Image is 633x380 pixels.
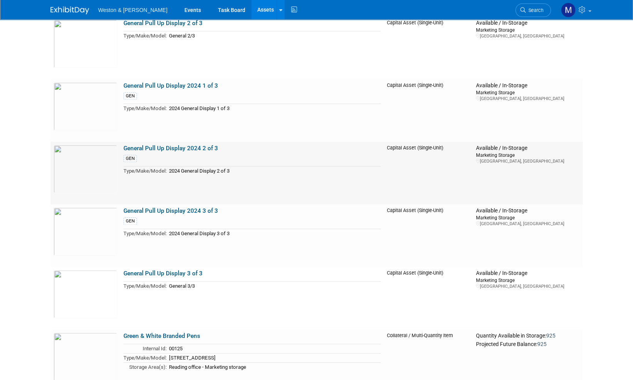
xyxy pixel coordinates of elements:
td: Type/Make/Model: [123,31,167,40]
td: Capital Asset (Single-Unit) [384,79,473,142]
td: Type/Make/Model: [123,104,167,113]
a: Green & White Branded Pens [123,332,200,339]
td: General 2/3 [167,31,381,40]
div: [GEOGRAPHIC_DATA], [GEOGRAPHIC_DATA] [476,33,579,39]
span: 925 [546,332,555,339]
td: [STREET_ADDRESS] [167,353,381,362]
td: 2024 General Display 1 of 3 [167,104,381,113]
span: Search [526,7,544,13]
div: Marketing Storage [476,277,579,283]
td: 2024 General Display 3 of 3 [167,229,381,238]
td: Capital Asset (Single-Unit) [384,17,473,79]
td: Type/Make/Model: [123,229,167,238]
img: Mary Ann Trujillo [561,3,576,17]
a: Search [515,3,551,17]
td: Reading office - Marketing storage [167,362,381,371]
td: 2024 General Display 2 of 3 [167,166,381,175]
td: Type/Make/Model: [123,166,167,175]
td: Capital Asset (Single-Unit) [384,204,473,267]
div: Available / In-Storage [476,82,579,89]
div: GEN [123,92,137,100]
div: Marketing Storage [476,89,579,96]
td: Capital Asset (Single-Unit) [384,142,473,204]
div: [GEOGRAPHIC_DATA], [GEOGRAPHIC_DATA] [476,158,579,164]
div: Marketing Storage [476,27,579,33]
div: Available / In-Storage [476,270,579,277]
a: General Pull Up Display 2024 3 of 3 [123,207,218,214]
div: [GEOGRAPHIC_DATA], [GEOGRAPHIC_DATA] [476,96,579,102]
td: Type/Make/Model: [123,282,167,290]
a: General Pull Up Display 2024 1 of 3 [123,82,218,89]
td: Capital Asset (Single-Unit) [384,267,473,329]
div: [GEOGRAPHIC_DATA], [GEOGRAPHIC_DATA] [476,283,579,289]
img: ExhibitDay [51,7,89,14]
span: Weston & [PERSON_NAME] [98,7,167,13]
td: Internal Id: [123,344,167,353]
div: GEN [123,155,137,162]
div: Available / In-Storage [476,207,579,214]
td: 00125 [167,344,381,353]
a: General Pull Up Display 3 of 3 [123,270,203,277]
td: Type/Make/Model: [123,353,167,362]
div: GEN [123,217,137,225]
div: Marketing Storage [476,152,579,158]
div: Available / In-Storage [476,145,579,152]
div: Projected Future Balance: [476,339,579,348]
a: General Pull Up Display 2 of 3 [123,20,203,27]
span: 925 [537,341,546,347]
div: Available / In-Storage [476,20,579,27]
span: Storage Area(s): [129,364,167,370]
td: General 3/3 [167,282,381,290]
div: [GEOGRAPHIC_DATA], [GEOGRAPHIC_DATA] [476,221,579,227]
div: Quantity Available in Storage: [476,332,579,339]
div: Marketing Storage [476,214,579,221]
a: General Pull Up Display 2024 2 of 3 [123,145,218,152]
